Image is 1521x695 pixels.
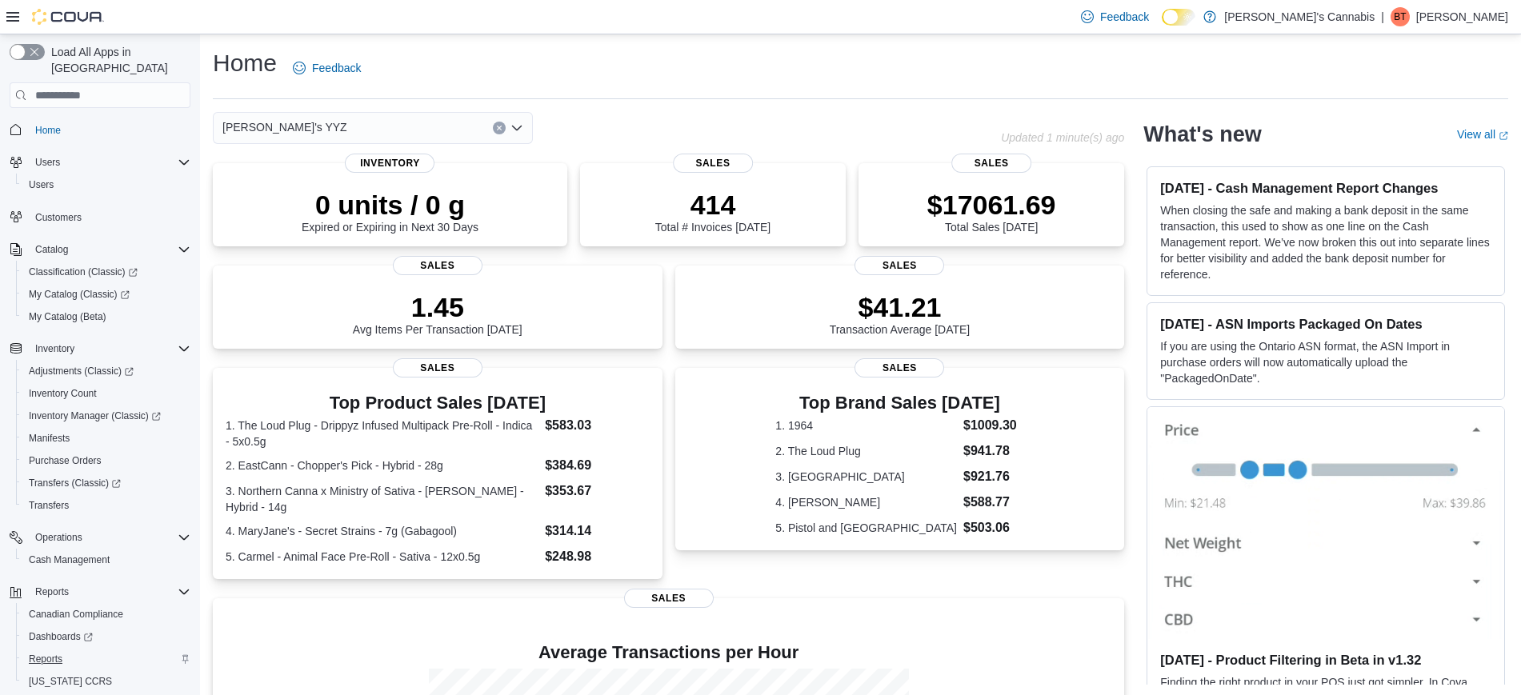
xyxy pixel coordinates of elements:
button: Cash Management [16,549,197,571]
span: Operations [29,528,190,547]
span: Inventory [35,342,74,355]
div: Expired or Expiring in Next 30 Days [302,189,478,234]
img: Cova [32,9,104,25]
a: Canadian Compliance [22,605,130,624]
span: Reports [29,653,62,665]
span: Inventory [29,339,190,358]
span: Customers [35,211,82,224]
a: Adjustments (Classic) [22,361,140,381]
span: Dashboards [22,627,190,646]
button: Purchase Orders [16,449,197,472]
a: Classification (Classic) [16,261,197,283]
span: BT [1394,7,1406,26]
p: $17061.69 [927,189,1056,221]
a: Inventory Manager (Classic) [22,406,167,425]
dt: 4. MaryJane's - Secret Strains - 7g (Gabagool) [226,523,538,539]
a: My Catalog (Classic) [22,285,136,304]
span: My Catalog (Classic) [22,285,190,304]
span: Inventory Count [29,387,97,400]
p: If you are using the Ontario ASN format, the ASN Import in purchase orders will now automatically... [1160,338,1491,386]
span: Home [29,119,190,139]
span: Reports [22,649,190,669]
a: Dashboards [22,627,99,646]
h3: Top Product Sales [DATE] [226,393,650,413]
a: My Catalog (Beta) [22,307,113,326]
dd: $503.06 [963,518,1024,537]
span: Transfers (Classic) [22,473,190,493]
span: Feedback [1100,9,1149,25]
svg: External link [1499,131,1508,141]
p: Updated 1 minute(s) ago [1001,131,1124,144]
span: My Catalog (Beta) [29,310,106,323]
a: Manifests [22,429,76,448]
button: Catalog [3,238,197,261]
div: Transaction Average [DATE] [830,291,971,336]
button: Customers [3,206,197,229]
input: Dark Mode [1162,9,1195,26]
p: When closing the safe and making a bank deposit in the same transaction, this used to show as one... [1160,202,1491,282]
span: Transfers [22,496,190,515]
p: | [1381,7,1384,26]
a: Home [29,121,67,140]
a: Feedback [1075,1,1155,33]
span: Users [22,175,190,194]
div: Bill Tran [1391,7,1410,26]
span: Transfers (Classic) [29,477,121,489]
span: Feedback [312,60,361,76]
a: View allExternal link [1457,128,1508,141]
span: My Catalog (Classic) [29,288,130,301]
button: Manifests [16,427,197,449]
button: Inventory [3,338,197,360]
span: Cash Management [22,550,190,569]
span: Classification (Classic) [29,266,138,278]
span: Catalog [35,243,68,256]
button: Operations [3,526,197,549]
dd: $384.69 [545,456,649,475]
h3: [DATE] - Product Filtering in Beta in v1.32 [1160,652,1491,668]
button: Reports [16,648,197,670]
a: Transfers (Classic) [22,473,127,493]
span: Load All Apps in [GEOGRAPHIC_DATA] [45,44,190,76]
span: My Catalog (Beta) [22,307,190,326]
button: Transfers [16,494,197,517]
dt: 1. 1964 [775,417,957,433]
dd: $941.78 [963,441,1024,461]
p: 0 units / 0 g [302,189,478,221]
h3: [DATE] - Cash Management Report Changes [1160,180,1491,196]
button: Users [16,174,197,196]
dt: 2. EastCann - Chopper's Pick - Hybrid - 28g [226,457,538,473]
a: Feedback [286,52,367,84]
button: Canadian Compliance [16,603,197,625]
a: Inventory Manager (Classic) [16,405,197,427]
span: Inventory Manager (Classic) [29,409,161,422]
button: Inventory Count [16,382,197,405]
button: [US_STATE] CCRS [16,670,197,693]
span: Sales [951,154,1031,173]
dt: 5. Pistol and [GEOGRAPHIC_DATA] [775,520,957,536]
span: Inventory Manager (Classic) [22,406,190,425]
span: Purchase Orders [29,454,102,467]
span: Home [35,124,61,137]
button: Inventory [29,339,81,358]
div: Avg Items Per Transaction [DATE] [353,291,522,336]
span: Purchase Orders [22,451,190,470]
h3: [DATE] - ASN Imports Packaged On Dates [1160,316,1491,332]
p: 1.45 [353,291,522,323]
button: Catalog [29,240,74,259]
p: [PERSON_NAME]'s Cannabis [1224,7,1375,26]
span: Adjustments (Classic) [22,361,190,381]
h2: What's new [1143,122,1261,147]
button: Operations [29,528,89,547]
a: Transfers (Classic) [16,472,197,494]
dd: $314.14 [545,521,649,541]
dt: 5. Carmel - Animal Face Pre-Roll - Sativa - 12x0.5g [226,549,538,565]
p: 414 [655,189,771,221]
div: Total # Invoices [DATE] [655,189,771,234]
a: Customers [29,208,88,227]
span: Manifests [22,429,190,448]
a: Inventory Count [22,384,103,403]
button: My Catalog (Beta) [16,306,197,328]
a: Classification (Classic) [22,262,144,282]
a: Adjustments (Classic) [16,360,197,382]
a: Purchase Orders [22,451,108,470]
